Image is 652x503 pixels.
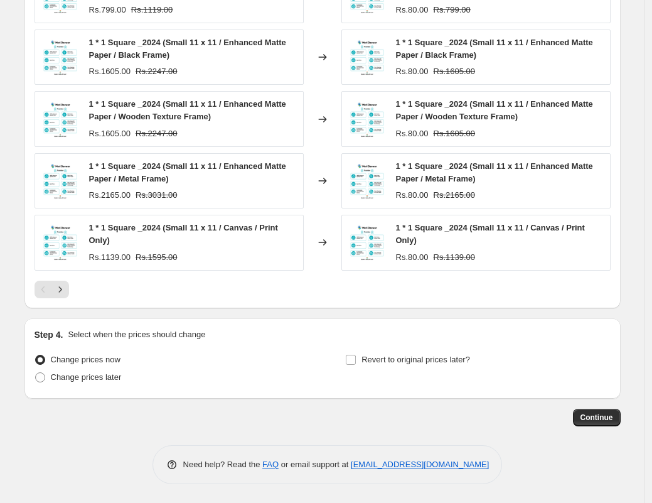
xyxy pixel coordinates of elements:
button: Next [51,281,69,298]
span: Rs.1605.00 [434,129,476,138]
img: 1-1-square--2024-merideewar-1-1-square-premium-wall-art-by-merideewar-1055808129_80x.png [348,162,386,200]
span: Change prices later [51,372,122,382]
img: 1-1-square--2024-merideewar-1-1-square-premium-wall-art-by-merideewar-1055808129_80x.png [41,162,79,200]
span: Rs.799.00 [89,5,126,14]
span: Rs.2247.00 [136,67,178,76]
span: Revert to original prices later? [361,355,470,364]
span: 1 * 1 Square _2024 (Small 11 x 11 / Enhanced Matte Paper / Black Frame) [396,38,593,60]
span: Continue [580,413,613,423]
span: Rs.799.00 [434,5,471,14]
span: Rs.3031.00 [136,190,178,200]
span: 1 * 1 Square _2024 (Small 11 x 11 / Canvas / Print Only) [89,223,278,245]
span: Rs.80.00 [396,5,429,14]
img: 1-1-square--2024-merideewar-1-1-square-premium-wall-art-by-merideewar-1055808129_80x.png [41,38,79,76]
img: 1-1-square--2024-merideewar-1-1-square-premium-wall-art-by-merideewar-1055808129_80x.png [348,38,386,76]
button: Continue [573,409,621,426]
nav: Pagination [35,281,69,298]
img: 1-1-square--2024-merideewar-1-1-square-premium-wall-art-by-merideewar-1055808129_80x.png [41,224,79,261]
span: Rs.80.00 [396,252,429,262]
a: FAQ [262,460,279,469]
span: or email support at [279,460,351,469]
img: 1-1-square--2024-merideewar-1-1-square-premium-wall-art-by-merideewar-1055808129_80x.png [348,224,386,261]
span: 1 * 1 Square _2024 (Small 11 x 11 / Enhanced Matte Paper / Metal Frame) [89,161,286,183]
span: Rs.1119.00 [131,5,173,14]
span: 1 * 1 Square _2024 (Small 11 x 11 / Enhanced Matte Paper / Wooden Texture Frame) [396,99,593,121]
span: Rs.2165.00 [434,190,476,200]
img: 1-1-square--2024-merideewar-1-1-square-premium-wall-art-by-merideewar-1055808129_80x.png [348,100,386,138]
span: 1 * 1 Square _2024 (Small 11 x 11 / Enhanced Matte Paper / Black Frame) [89,38,286,60]
span: Rs.2165.00 [89,190,131,200]
span: Rs.80.00 [396,67,429,76]
span: Rs.80.00 [396,190,429,200]
span: Rs.2247.00 [136,129,178,138]
h2: Step 4. [35,328,63,341]
a: [EMAIL_ADDRESS][DOMAIN_NAME] [351,460,489,469]
p: Select when the prices should change [68,328,205,341]
span: 1 * 1 Square _2024 (Small 11 x 11 / Enhanced Matte Paper / Wooden Texture Frame) [89,99,286,121]
span: Rs.1139.00 [434,252,476,262]
span: Rs.1605.00 [89,67,131,76]
span: 1 * 1 Square _2024 (Small 11 x 11 / Canvas / Print Only) [396,223,585,245]
span: Rs.80.00 [396,129,429,138]
span: Need help? Read the [183,460,263,469]
span: Rs.1605.00 [434,67,476,76]
span: Rs.1595.00 [136,252,178,262]
span: Rs.1605.00 [89,129,131,138]
span: Change prices now [51,355,120,364]
img: 1-1-square--2024-merideewar-1-1-square-premium-wall-art-by-merideewar-1055808129_80x.png [41,100,79,138]
span: 1 * 1 Square _2024 (Small 11 x 11 / Enhanced Matte Paper / Metal Frame) [396,161,593,183]
span: Rs.1139.00 [89,252,131,262]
